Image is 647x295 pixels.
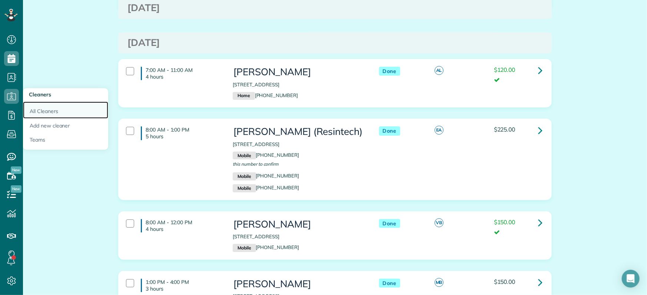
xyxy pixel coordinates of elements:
[379,126,400,136] span: Done
[11,166,21,174] span: New
[233,67,364,77] h3: [PERSON_NAME]
[379,279,400,288] span: Done
[233,126,364,137] h3: [PERSON_NAME] (Resintech)
[233,152,256,160] small: Mobile
[435,218,444,227] span: VB
[494,126,515,133] span: $225.00
[494,218,515,226] span: $150.00
[146,133,222,140] p: 5 hours
[233,92,298,98] a: Home[PHONE_NUMBER]
[23,102,108,119] a: All Cleaners
[233,185,299,190] a: Mobile[PHONE_NUMBER]
[622,270,640,288] div: Open Intercom Messenger
[146,73,222,80] p: 4 hours
[233,184,256,192] small: Mobile
[233,172,256,180] small: Mobile
[233,173,299,179] a: Mobile[PHONE_NUMBER]
[127,3,543,14] h3: [DATE]
[494,66,515,73] span: $120.00
[141,219,222,232] h4: 8:00 AM - 12:00 PM
[494,278,515,285] span: $150.00
[233,92,255,100] small: Home
[141,126,222,140] h4: 8:00 AM - 1:00 PM
[233,244,299,250] a: Mobile[PHONE_NUMBER]
[379,67,400,76] span: Done
[435,126,444,135] span: EA
[379,219,400,228] span: Done
[233,141,364,148] p: [STREET_ADDRESS]
[23,119,108,133] a: Add new cleaner
[435,278,444,287] span: MB
[233,233,364,240] p: [STREET_ADDRESS]
[11,185,21,193] span: New
[141,279,222,292] h4: 1:00 PM - 4:00 PM
[127,37,543,48] h3: [DATE]
[233,81,364,88] p: [STREET_ADDRESS]
[435,66,444,75] span: AL
[233,219,364,230] h3: [PERSON_NAME]
[29,91,51,98] span: Cleaners
[233,279,364,289] h3: [PERSON_NAME]
[146,285,222,292] p: 3 hours
[141,67,222,80] h4: 7:00 AM - 11:00 AM
[146,226,222,232] p: 4 hours
[233,152,299,158] a: Mobile[PHONE_NUMBER]
[233,244,256,252] small: Mobile
[233,161,279,167] span: this number to confirm
[23,133,108,150] a: Teams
